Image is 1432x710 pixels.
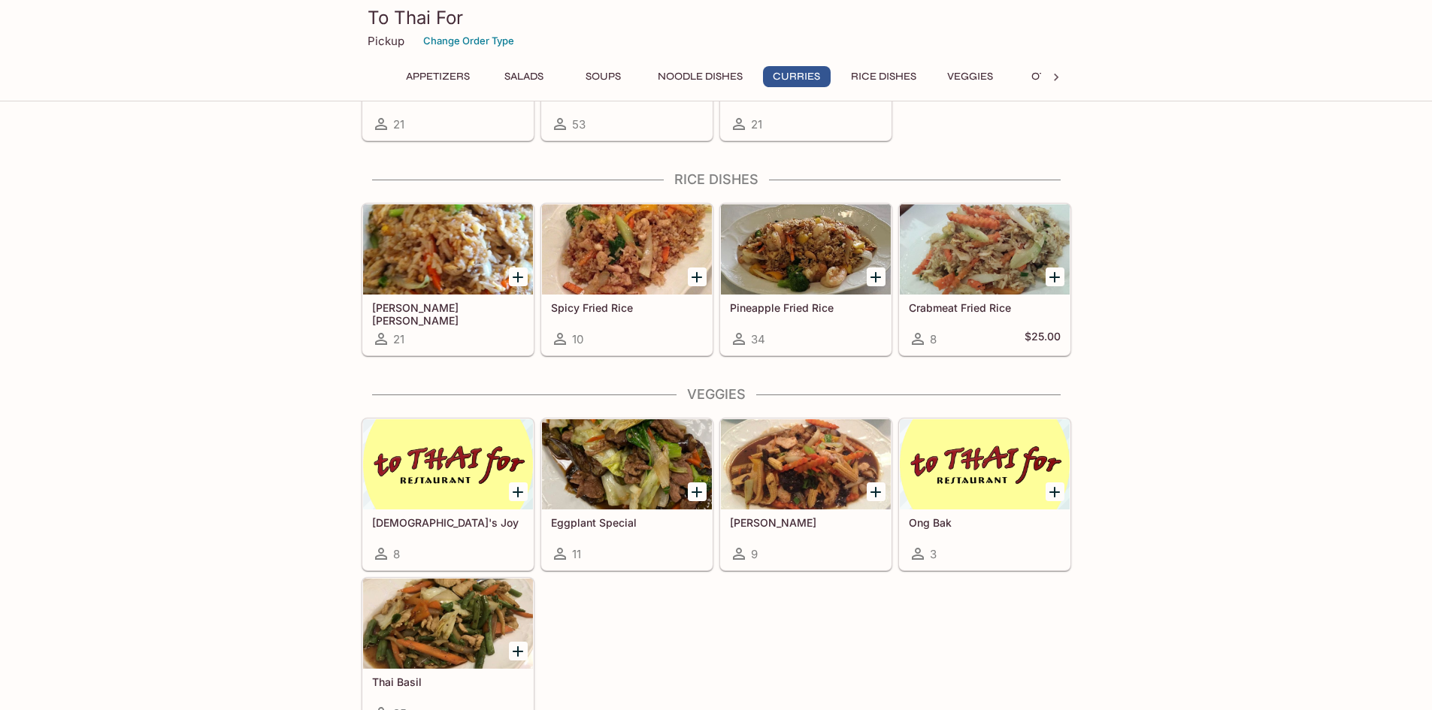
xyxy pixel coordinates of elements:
[368,34,404,48] p: Pickup
[362,171,1071,188] h4: Rice Dishes
[1016,66,1084,87] button: Other
[509,642,528,660] button: Add Thai Basil
[398,66,478,87] button: Appetizers
[372,675,524,688] h5: Thai Basil
[572,547,581,561] span: 11
[900,419,1070,509] div: Ong Bak
[363,204,533,295] div: Jasmine Fried Rice
[720,204,892,355] a: Pineapple Fried Rice34
[372,516,524,529] h5: [DEMOGRAPHIC_DATA]'s Joy
[721,204,891,295] div: Pineapple Fried Rice
[570,66,637,87] button: Soups
[730,516,882,529] h5: [PERSON_NAME]
[1025,330,1061,348] h5: $25.00
[730,301,882,314] h5: Pineapple Fried Rice
[541,418,713,570] a: Eggplant Special11
[393,332,404,346] span: 21
[363,579,533,669] div: Thai Basil
[509,267,528,286] button: Add Jasmine Fried Rice
[843,66,925,87] button: Rice Dishes
[372,301,524,326] h5: [PERSON_NAME] [PERSON_NAME]
[541,204,713,355] a: Spicy Fried Rice10
[362,418,534,570] a: [DEMOGRAPHIC_DATA]'s Joy8
[721,419,891,509] div: Gingery
[867,267,886,286] button: Add Pineapple Fried Rice
[649,66,751,87] button: Noodle Dishes
[900,204,1070,295] div: Crabmeat Fried Rice
[909,516,1061,529] h5: Ong Bak
[542,419,712,509] div: Eggplant Special
[937,66,1004,87] button: Veggies
[899,204,1070,355] a: Crabmeat Fried Rice8$25.00
[763,66,831,87] button: Curries
[909,301,1061,314] h5: Crabmeat Fried Rice
[572,117,586,131] span: 53
[572,332,583,346] span: 10
[899,418,1070,570] a: Ong Bak3
[363,419,533,509] div: Buddha's Joy
[542,204,712,295] div: Spicy Fried Rice
[368,6,1065,29] h3: To Thai For
[751,547,758,561] span: 9
[1046,482,1064,501] button: Add Ong Bak
[751,332,765,346] span: 34
[551,301,703,314] h5: Spicy Fried Rice
[867,482,886,501] button: Add Gingery
[688,267,707,286] button: Add Spicy Fried Rice
[393,117,404,131] span: 21
[751,117,762,131] span: 21
[930,547,937,561] span: 3
[362,204,534,355] a: [PERSON_NAME] [PERSON_NAME]21
[362,386,1071,403] h4: Veggies
[930,332,937,346] span: 8
[720,418,892,570] a: [PERSON_NAME]9
[688,482,707,501] button: Add Eggplant Special
[490,66,558,87] button: Salads
[1046,267,1064,286] button: Add Crabmeat Fried Rice
[393,547,400,561] span: 8
[509,482,528,501] button: Add Buddha's Joy
[551,516,703,529] h5: Eggplant Special
[416,29,521,53] button: Change Order Type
